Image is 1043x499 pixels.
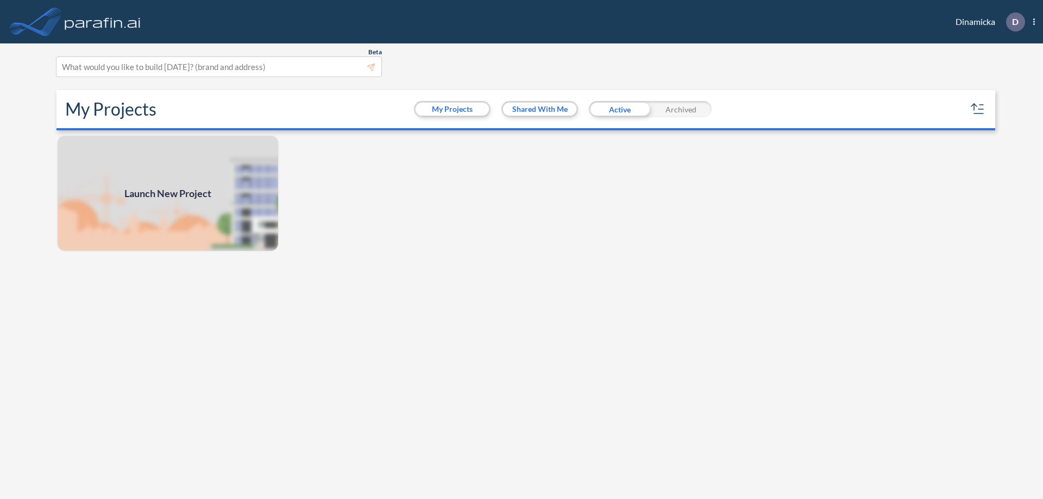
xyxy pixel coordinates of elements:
[62,11,143,33] img: logo
[416,103,489,116] button: My Projects
[56,135,279,252] img: add
[368,48,382,56] span: Beta
[969,100,987,118] button: sort
[939,12,1035,31] div: Dinamicka
[589,101,650,117] div: Active
[650,101,712,117] div: Archived
[1012,17,1019,27] p: D
[124,186,211,201] span: Launch New Project
[503,103,576,116] button: Shared With Me
[56,135,279,252] a: Launch New Project
[65,99,156,119] h2: My Projects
